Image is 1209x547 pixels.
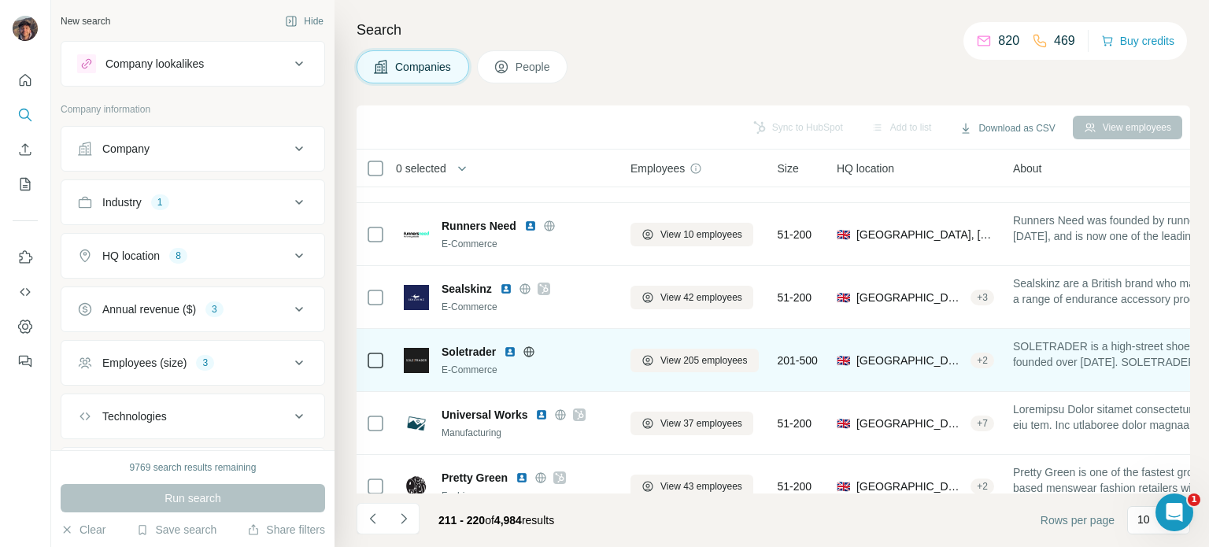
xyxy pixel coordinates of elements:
[13,101,38,129] button: Search
[516,59,552,75] span: People
[404,411,429,436] img: Logo of Universal Works
[130,460,257,475] div: 9769 search results remaining
[442,470,508,486] span: Pretty Green
[1013,161,1042,176] span: About
[630,286,753,309] button: View 42 employees
[357,19,1190,41] h4: Search
[535,408,548,421] img: LinkedIn logo
[357,503,388,534] button: Navigate to previous page
[13,243,38,272] button: Use Surfe on LinkedIn
[61,45,324,83] button: Company lookalikes
[438,514,485,527] span: 211 - 220
[971,290,994,305] div: + 3
[442,300,612,314] div: E-Commerce
[856,353,964,368] span: [GEOGRAPHIC_DATA], [GEOGRAPHIC_DATA], [GEOGRAPHIC_DATA]
[1155,493,1193,531] iframe: Intercom live chat
[630,349,759,372] button: View 205 employees
[485,514,494,527] span: of
[196,356,214,370] div: 3
[404,348,429,373] img: Logo of Soletrader
[837,479,850,494] span: 🇬🇧
[61,397,324,435] button: Technologies
[778,416,812,431] span: 51-200
[660,290,742,305] span: View 42 employees
[442,281,492,297] span: Sealskinz
[61,14,110,28] div: New search
[395,59,453,75] span: Companies
[660,353,748,368] span: View 205 employees
[778,479,812,494] span: 51-200
[660,416,742,431] span: View 37 employees
[1137,512,1150,527] p: 10
[442,218,516,234] span: Runners Need
[856,290,964,305] span: [GEOGRAPHIC_DATA], [PERSON_NAME]
[660,227,742,242] span: View 10 employees
[151,195,169,209] div: 1
[1041,512,1115,528] span: Rows per page
[630,412,753,435] button: View 37 employees
[404,285,429,310] img: Logo of Sealskinz
[102,141,150,157] div: Company
[504,346,516,358] img: LinkedIn logo
[1101,30,1174,52] button: Buy credits
[102,355,187,371] div: Employees (size)
[388,503,420,534] button: Navigate to next page
[442,237,612,251] div: E-Commerce
[494,514,522,527] span: 4,984
[13,16,38,41] img: Avatar
[778,353,818,368] span: 201-500
[102,301,196,317] div: Annual revenue ($)
[837,416,850,431] span: 🇬🇧
[971,416,994,431] div: + 7
[500,283,512,295] img: LinkedIn logo
[948,116,1066,140] button: Download as CSV
[438,514,554,527] span: results
[13,312,38,341] button: Dashboard
[61,522,105,538] button: Clear
[837,227,850,242] span: 🇬🇧
[61,237,324,275] button: HQ location8
[61,290,324,328] button: Annual revenue ($)3
[837,161,894,176] span: HQ location
[1188,493,1200,506] span: 1
[61,344,324,382] button: Employees (size)3
[13,135,38,164] button: Enrich CSV
[205,302,224,316] div: 3
[442,407,527,423] span: Universal Works
[274,9,335,33] button: Hide
[778,290,812,305] span: 51-200
[396,161,446,176] span: 0 selected
[13,278,38,306] button: Use Surfe API
[856,479,964,494] span: [GEOGRAPHIC_DATA], [GEOGRAPHIC_DATA]
[837,353,850,368] span: 🇬🇧
[13,66,38,94] button: Quick start
[102,408,167,424] div: Technologies
[136,522,216,538] button: Save search
[404,474,429,499] img: Logo of Pretty Green
[516,471,528,484] img: LinkedIn logo
[778,227,812,242] span: 51-200
[442,363,612,377] div: E-Commerce
[61,102,325,116] p: Company information
[169,249,187,263] div: 8
[971,479,994,493] div: + 2
[61,183,324,221] button: Industry1
[442,489,612,503] div: Fashion
[105,56,204,72] div: Company lookalikes
[13,170,38,198] button: My lists
[61,130,324,168] button: Company
[856,416,964,431] span: [GEOGRAPHIC_DATA], [GEOGRAPHIC_DATA], [GEOGRAPHIC_DATA]
[630,475,753,498] button: View 43 employees
[102,248,160,264] div: HQ location
[442,426,612,440] div: Manufacturing
[13,347,38,375] button: Feedback
[630,223,753,246] button: View 10 employees
[404,222,429,247] img: Logo of Runners Need
[102,194,142,210] div: Industry
[998,31,1019,50] p: 820
[630,161,685,176] span: Employees
[856,227,994,242] span: [GEOGRAPHIC_DATA], [GEOGRAPHIC_DATA]
[247,522,325,538] button: Share filters
[442,344,496,360] span: Soletrader
[837,290,850,305] span: 🇬🇧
